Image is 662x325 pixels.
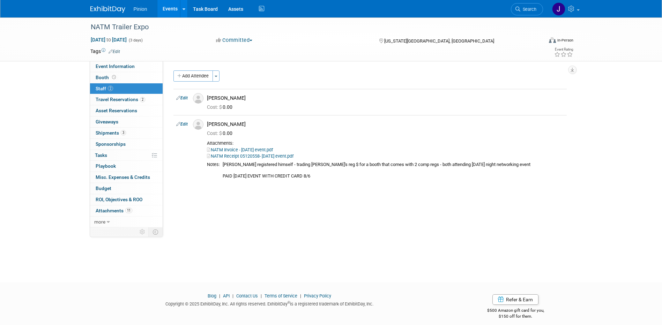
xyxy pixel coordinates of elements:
span: Staff [96,86,113,91]
img: Format-Inperson.png [549,37,556,43]
span: 3 [121,130,126,135]
span: Cost: $ [207,130,223,136]
a: Budget [90,183,163,194]
span: 2 [140,97,145,102]
a: Edit [109,49,120,54]
div: [PERSON_NAME] [207,121,564,128]
span: Sponsorships [96,141,126,147]
span: | [259,293,263,298]
a: ROI, Objectives & ROO [90,194,163,205]
div: Event Format [502,36,574,47]
span: Event Information [96,63,135,69]
div: Notes: [207,162,220,167]
span: Cost: $ [207,104,223,110]
span: (3 days) [128,38,143,43]
span: | [217,293,222,298]
span: Asset Reservations [96,108,137,113]
td: Toggle Event Tabs [148,227,163,236]
span: Pinion [134,6,147,12]
span: Attachments [96,208,132,213]
span: Playbook [96,163,116,169]
span: 0.00 [207,104,235,110]
div: Attachments: [207,141,564,146]
a: Privacy Policy [304,293,331,298]
a: Tasks [90,150,163,161]
a: Contact Us [236,293,258,298]
a: Misc. Expenses & Credits [90,172,163,183]
img: Associate-Profile-5.png [193,93,203,104]
span: to [105,37,112,43]
a: NATM Receipt 05120558- [DATE] event.pdf [207,153,293,159]
a: API [223,293,230,298]
a: more [90,217,163,227]
a: Attachments11 [90,205,163,216]
span: | [231,293,235,298]
span: Tasks [95,152,107,158]
td: Personalize Event Tab Strip [136,227,149,236]
span: Shipments [96,130,126,136]
span: 2 [108,86,113,91]
span: [DATE] [DATE] [90,37,127,43]
div: Copyright © 2025 ExhibitDay, Inc. All rights reserved. ExhibitDay is a registered trademark of Ex... [90,299,449,307]
span: Booth not reserved yet [111,75,117,80]
span: more [94,219,105,225]
a: Shipments3 [90,128,163,138]
span: [US_STATE][GEOGRAPHIC_DATA], [GEOGRAPHIC_DATA] [384,38,494,44]
span: Travel Reservations [96,97,145,102]
a: Playbook [90,161,163,172]
span: Booth [96,75,117,80]
div: [PERSON_NAME] [207,95,564,101]
a: Asset Reservations [90,105,163,116]
a: Giveaways [90,116,163,127]
a: Edit [176,96,188,100]
button: Committed [214,37,255,44]
div: [PERSON_NAME] registered himself - trading [PERSON_NAME]'s reg $ for a booth that comes with 2 co... [223,162,564,179]
span: ROI, Objectives & ROO [96,197,142,202]
sup: ® [288,301,290,304]
td: Tags [90,48,120,55]
a: Booth [90,72,163,83]
a: Refer & Earn [492,294,538,305]
a: Terms of Service [265,293,297,298]
a: Travel Reservations2 [90,94,163,105]
span: Budget [96,186,111,191]
div: Event Rating [554,48,573,51]
a: Blog [208,293,216,298]
img: Associate-Profile-5.png [193,119,203,130]
span: 0.00 [207,130,235,136]
a: Event Information [90,61,163,72]
a: NATM Invoice - [DATE] event.pdf [207,147,273,152]
div: $150 off for them. [459,313,572,319]
div: $500 Amazon gift card for you, [459,303,572,319]
a: Search [511,3,543,15]
span: Giveaways [96,119,118,124]
div: In-Person [557,38,573,43]
span: 11 [125,208,132,213]
button: Add Attendee [173,70,213,82]
span: Misc. Expenses & Credits [96,174,150,180]
span: | [298,293,303,298]
div: NATM Trailer Expo [88,21,533,33]
a: Sponsorships [90,139,163,150]
a: Edit [176,122,188,127]
img: Jennifer Plumisto [552,2,565,16]
span: Search [520,7,536,12]
img: ExhibitDay [90,6,125,13]
a: Staff2 [90,83,163,94]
